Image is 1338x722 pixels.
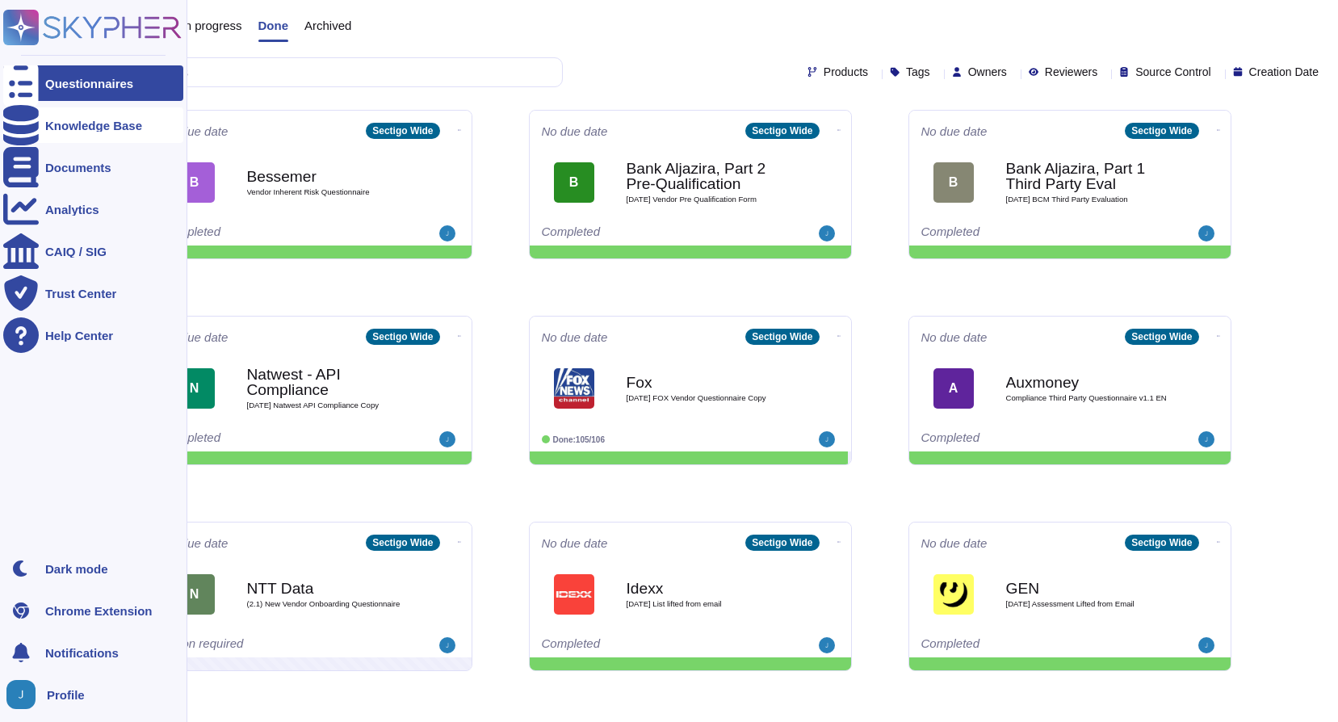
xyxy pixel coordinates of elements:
[258,19,289,31] span: Done
[1198,225,1214,241] img: user
[3,233,183,269] a: CAIQ / SIG
[933,162,974,203] div: B
[45,605,153,617] div: Chrome Extension
[3,317,183,353] a: Help Center
[247,367,409,397] b: Natwest - API Compliance
[45,246,107,258] div: CAIQ / SIG
[1006,581,1168,596] b: GEN
[366,123,439,139] div: Sectigo Wide
[1006,195,1168,204] span: [DATE] BCM Third Party Evaluation
[247,169,409,184] b: Bessemer
[627,600,788,608] span: [DATE] List lifted from email
[553,435,606,444] span: Done: 105/106
[921,331,988,343] span: No due date
[439,431,455,447] img: user
[824,66,868,78] span: Products
[1198,637,1214,653] img: user
[921,431,1119,447] div: Completed
[1135,66,1210,78] span: Source Control
[174,162,215,203] div: B
[1006,394,1168,402] span: Compliance Third Party Questionnaire v1.1 EN
[1006,161,1168,191] b: Bank Aljazira, Part 1 Third Party Eval
[45,563,108,575] div: Dark mode
[921,537,988,549] span: No due date
[174,368,215,409] div: N
[921,125,988,137] span: No due date
[247,188,409,196] span: Vendor Inherent Risk Questionnaire
[1045,66,1097,78] span: Reviewers
[627,394,788,402] span: [DATE] FOX Vendor Questionnaire Copy
[921,637,1119,653] div: Completed
[921,225,1119,241] div: Completed
[906,66,930,78] span: Tags
[745,123,819,139] div: Sectigo Wide
[45,162,111,174] div: Documents
[554,574,594,615] img: Logo
[745,535,819,551] div: Sectigo Wide
[247,581,409,596] b: NTT Data
[3,149,183,185] a: Documents
[627,195,788,204] span: [DATE] Vendor Pre Qualification Form
[439,225,455,241] img: user
[542,331,608,343] span: No due date
[1198,431,1214,447] img: user
[819,431,835,447] img: user
[1249,66,1319,78] span: Creation Date
[627,581,788,596] b: Idexx
[47,689,85,701] span: Profile
[3,593,183,628] a: Chrome Extension
[366,535,439,551] div: Sectigo Wide
[162,537,229,549] span: No due date
[45,120,142,132] div: Knowledge Base
[3,65,183,101] a: Questionnaires
[968,66,1007,78] span: Owners
[247,600,409,608] span: (2.1) New Vendor Onboarding Questionnaire
[3,107,183,143] a: Knowledge Base
[439,637,455,653] img: user
[745,329,819,345] div: Sectigo Wide
[1125,535,1198,551] div: Sectigo Wide
[627,161,788,191] b: Bank Aljazira, Part 2 Pre-Qualification
[304,19,351,31] span: Archived
[554,368,594,409] img: Logo
[162,225,360,241] div: Completed
[174,574,215,615] div: N
[819,637,835,653] img: user
[1006,600,1168,608] span: [DATE] Assessment Lifted from Email
[819,225,835,241] img: user
[1125,329,1198,345] div: Sectigo Wide
[162,431,360,447] div: Completed
[45,288,116,300] div: Trust Center
[181,19,241,31] span: In progress
[247,401,409,409] span: [DATE] Natwest API Compliance Copy
[1006,375,1168,390] b: Auxmoney
[542,125,608,137] span: No due date
[64,58,562,86] input: Search by keywords
[45,204,99,216] div: Analytics
[627,375,788,390] b: Fox
[366,329,439,345] div: Sectigo Wide
[45,78,133,90] div: Questionnaires
[933,574,974,615] img: Logo
[3,191,183,227] a: Analytics
[162,331,229,343] span: No due date
[3,275,183,311] a: Trust Center
[162,125,229,137] span: No due date
[554,162,594,203] div: B
[542,637,740,653] div: Completed
[933,368,974,409] div: A
[162,637,360,653] div: Action required
[45,330,113,342] div: Help Center
[1125,123,1198,139] div: Sectigo Wide
[6,680,36,709] img: user
[542,537,608,549] span: No due date
[3,677,47,712] button: user
[542,225,740,241] div: Completed
[45,647,119,659] span: Notifications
